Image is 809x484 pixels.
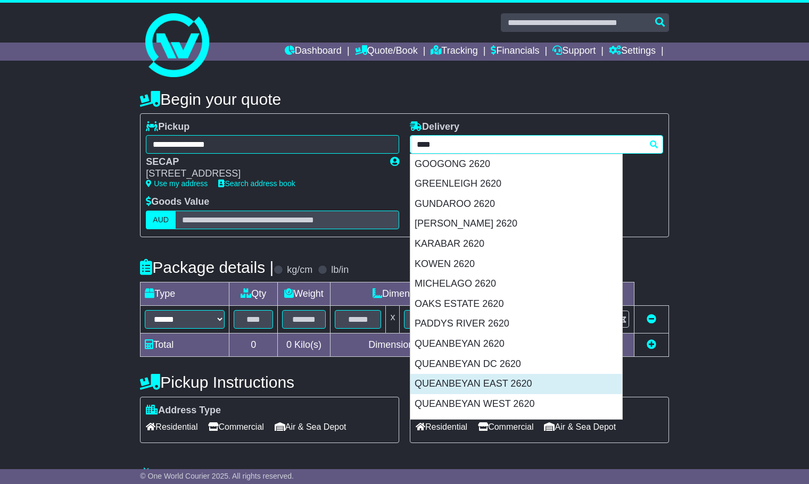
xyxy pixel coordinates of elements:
[141,333,229,356] td: Total
[410,374,622,394] div: QUEANBEYAN EAST 2620
[146,156,379,168] div: SECAP
[140,472,294,480] span: © One World Courier 2025. All rights reserved.
[285,43,342,61] a: Dashboard
[330,333,525,356] td: Dimensions in Centimetre(s)
[410,135,663,154] typeahead: Please provide city
[208,419,263,435] span: Commercial
[140,90,668,108] h4: Begin your quote
[229,282,278,305] td: Qty
[410,121,459,133] label: Delivery
[278,333,331,356] td: Kilo(s)
[275,419,346,435] span: Air & Sea Depot
[140,258,274,276] h4: Package details |
[355,43,418,61] a: Quote/Book
[146,419,197,435] span: Residential
[478,419,533,435] span: Commercial
[410,294,622,314] div: OAKS ESTATE 2620
[410,314,622,334] div: PADDYS RIVER 2620
[431,43,477,61] a: Tracking
[146,196,209,208] label: Goods Value
[609,43,656,61] a: Settings
[416,419,467,435] span: Residential
[287,264,312,276] label: kg/cm
[331,264,349,276] label: lb/in
[410,254,622,274] div: KOWEN 2620
[410,354,622,374] div: QUEANBEYAN DC 2620
[410,214,622,234] div: [PERSON_NAME] 2620
[410,414,622,434] div: ROYALLA 2620
[647,314,656,324] a: Remove this item
[647,339,656,350] a: Add new item
[146,179,208,188] a: Use my address
[218,179,295,188] a: Search address book
[278,282,331,305] td: Weight
[410,194,622,214] div: GUNDAROO 2620
[552,43,596,61] a: Support
[140,373,399,391] h4: Pickup Instructions
[410,394,622,414] div: QUEANBEYAN WEST 2620
[146,405,221,416] label: Address Type
[386,305,400,333] td: x
[491,43,539,61] a: Financials
[286,339,292,350] span: 0
[146,211,176,229] label: AUD
[141,282,229,305] td: Type
[146,121,189,133] label: Pickup
[229,333,278,356] td: 0
[410,154,622,174] div: GOOGONG 2620
[544,419,616,435] span: Air & Sea Depot
[410,174,622,194] div: GREENLEIGH 2620
[410,274,622,294] div: MICHELAGO 2620
[410,234,622,254] div: KARABAR 2620
[146,168,379,180] div: [STREET_ADDRESS]
[410,334,622,354] div: QUEANBEYAN 2620
[330,282,525,305] td: Dimensions (L x W x H)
